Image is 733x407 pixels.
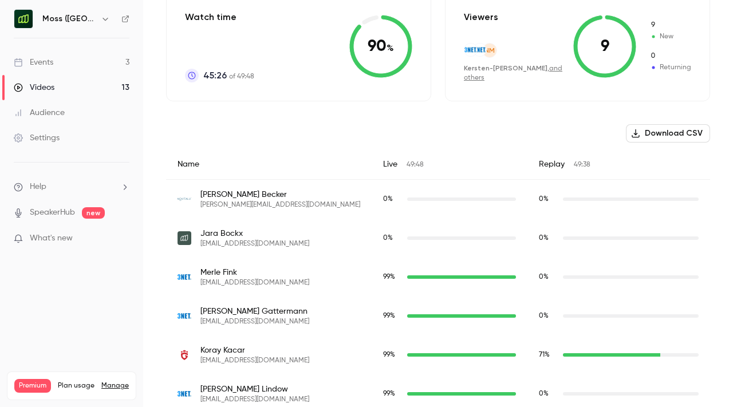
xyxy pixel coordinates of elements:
[464,64,573,82] div: ,
[82,207,105,219] span: new
[626,124,710,143] button: Download CSV
[650,31,691,42] span: New
[383,351,395,358] span: 99 %
[383,311,401,321] span: Live watch time
[539,311,557,321] span: Replay watch time
[200,395,309,404] span: [EMAIL_ADDRESS][DOMAIN_NAME]
[14,379,51,393] span: Premium
[30,232,73,244] span: What's new
[650,20,691,30] span: New
[42,13,96,25] h6: Moss ([GEOGRAPHIC_DATA])
[539,272,557,282] span: Replay watch time
[527,149,710,180] div: Replay
[166,219,710,258] div: jara.bockx@getmoss.com
[383,272,401,282] span: Live watch time
[58,381,94,390] span: Plan usage
[464,44,477,56] img: 3net.de
[650,51,691,61] span: Returning
[200,239,309,248] span: [EMAIL_ADDRESS][DOMAIN_NAME]
[178,231,191,245] img: getmoss.com
[464,64,547,72] span: Kersten-[PERSON_NAME]
[539,274,549,280] span: 0 %
[383,274,395,280] span: 99 %
[539,351,550,358] span: 71 %
[166,258,710,297] div: fink@3net.de
[474,44,486,56] img: 3net.de
[383,196,393,203] span: 0 %
[383,313,395,319] span: 99 %
[14,107,65,118] div: Audience
[200,267,309,278] span: Merle Fink
[116,234,129,244] iframe: Noticeable Trigger
[200,356,309,365] span: [EMAIL_ADDRESS][DOMAIN_NAME]
[178,348,191,362] img: glanzburg.de
[383,389,401,399] span: Live watch time
[200,189,360,200] span: [PERSON_NAME] Becker
[101,381,129,390] a: Manage
[484,45,495,56] span: NM
[539,390,549,397] span: 0 %
[200,345,309,356] span: Koray Kacar
[464,10,498,24] p: Viewers
[178,309,191,323] img: 3net.de
[200,200,360,210] span: [PERSON_NAME][EMAIL_ADDRESS][DOMAIN_NAME]
[14,132,60,144] div: Settings
[383,194,401,204] span: Live watch time
[178,270,191,284] img: 3net.de
[539,194,557,204] span: Replay watch time
[14,82,54,93] div: Videos
[200,306,309,317] span: [PERSON_NAME] Gattermann
[203,69,254,82] p: of 49:48
[178,192,191,206] img: novitalis.com
[383,390,395,397] span: 99 %
[30,181,46,193] span: Help
[200,228,309,239] span: Jara Bockx
[14,10,33,28] img: Moss (DE)
[14,57,53,68] div: Events
[539,233,557,243] span: Replay watch time
[539,313,549,319] span: 0 %
[383,350,401,360] span: Live watch time
[185,10,254,24] p: Watch time
[383,233,401,243] span: Live watch time
[203,69,227,82] span: 45:26
[407,161,424,168] span: 49:48
[539,196,549,203] span: 0 %
[166,335,710,374] div: kkacar@glanzburg.de
[574,161,590,168] span: 49:38
[539,350,557,360] span: Replay watch time
[14,181,129,193] li: help-dropdown-opener
[650,62,691,73] span: Returning
[539,389,557,399] span: Replay watch time
[383,235,393,242] span: 0 %
[166,149,372,180] div: Name
[200,317,309,326] span: [EMAIL_ADDRESS][DOMAIN_NAME]
[166,297,710,335] div: gattermann@3net.de
[30,207,75,219] a: SpeakerHub
[200,384,309,395] span: [PERSON_NAME] Lindow
[372,149,527,180] div: Live
[166,180,710,219] div: peter.becker@novitalis.com
[178,387,191,401] img: 3net.de
[200,278,309,287] span: [EMAIL_ADDRESS][DOMAIN_NAME]
[539,235,549,242] span: 0 %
